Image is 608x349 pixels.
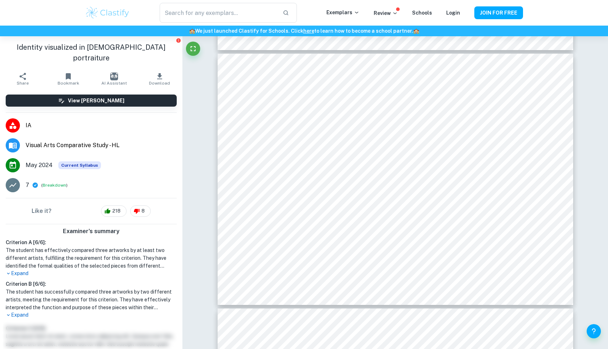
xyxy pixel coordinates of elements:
span: Visual Arts Comparative Study - HL [26,141,177,150]
span: Bookmark [58,81,79,86]
h6: Criterion B [ 6 / 6 ]: [6,280,177,288]
h6: Like it? [32,207,52,215]
span: AI Assistant [101,81,127,86]
span: May 2024 [26,161,53,170]
h1: Identity visualized in [DEMOGRAPHIC_DATA] portraiture [6,42,177,63]
button: JOIN FOR FREE [474,6,523,19]
h6: Examiner's summary [3,227,180,236]
a: Login [446,10,460,16]
span: Current Syllabus [58,161,101,169]
button: AI Assistant [91,69,137,89]
span: 218 [108,208,124,215]
span: Share [17,81,29,86]
h6: View [PERSON_NAME] [68,97,124,104]
input: Search for any exemplars... [160,3,277,23]
h1: The student has successfully compared three artworks by two different artists, meeting the requir... [6,288,177,311]
img: Clastify logo [85,6,130,20]
button: Help and Feedback [587,324,601,338]
p: Exemplars [326,9,359,16]
div: This exemplar is based on the current syllabus. Feel free to refer to it for inspiration/ideas wh... [58,161,101,169]
h6: We just launched Clastify for Schools. Click to learn how to become a school partner. [1,27,607,35]
button: Download [137,69,182,89]
h1: The student has effectively compared three artworks by at least two different artists, fulfilling... [6,246,177,270]
p: Expand [6,270,177,277]
button: Bookmark [46,69,91,89]
span: 8 [138,208,149,215]
span: 🏫 [413,28,419,34]
span: ( ) [41,182,68,189]
p: Review [374,9,398,17]
p: Expand [6,311,177,319]
img: AI Assistant [110,73,118,80]
a: Schools [412,10,432,16]
button: Breakdown [43,182,66,188]
button: Fullscreen [186,42,200,56]
span: IA [26,121,177,130]
h6: Criterion A [ 6 / 6 ]: [6,238,177,246]
a: here [303,28,314,34]
button: Report issue [176,38,181,43]
span: Download [149,81,170,86]
div: 218 [101,205,127,217]
span: 🏫 [189,28,195,34]
button: View [PERSON_NAME] [6,95,177,107]
div: 8 [130,205,151,217]
p: 7 [26,181,29,189]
